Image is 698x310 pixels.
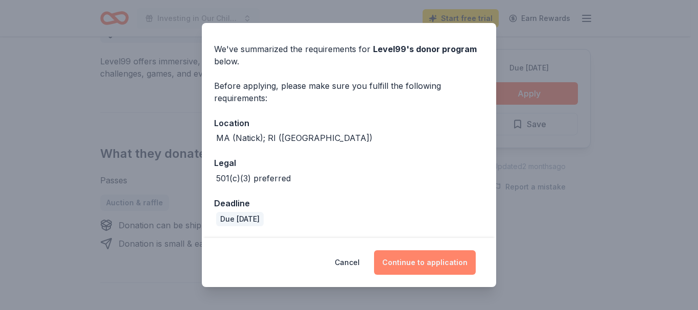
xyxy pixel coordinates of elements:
[214,80,484,104] div: Before applying, please make sure you fulfill the following requirements:
[335,250,360,275] button: Cancel
[214,156,484,170] div: Legal
[214,197,484,210] div: Deadline
[214,43,484,67] div: We've summarized the requirements for below.
[216,212,264,226] div: Due [DATE]
[214,116,484,130] div: Location
[374,250,476,275] button: Continue to application
[216,172,291,184] div: 501(c)(3) preferred
[216,132,373,144] div: MA (Natick); RI ([GEOGRAPHIC_DATA])
[373,44,477,54] span: Level99 's donor program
